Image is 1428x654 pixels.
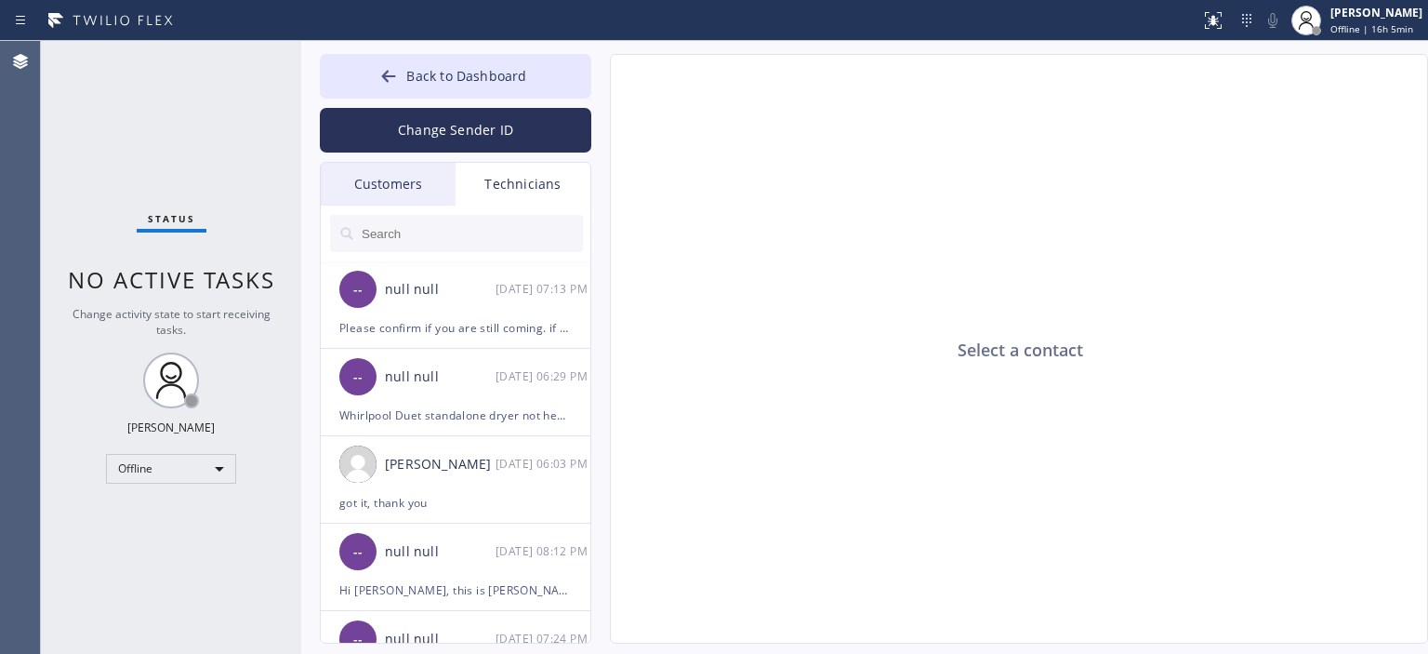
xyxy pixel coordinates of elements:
span: Status [148,212,195,225]
div: 02/05/2025 9:24 AM [496,628,592,649]
button: Mute [1260,7,1286,33]
div: Customers [321,163,456,206]
div: Please confirm if you are still coming. if not, when can you go to this job? [URL][DOMAIN_NAME] F... [339,317,572,339]
div: 03/17/2025 9:03 AM [496,453,592,474]
div: Hi [PERSON_NAME], this is [PERSON_NAME], can you take a job in [GEOGRAPHIC_DATA][PERSON_NAME] for... [339,580,572,601]
div: Offline [106,454,236,484]
div: null null [385,279,496,300]
div: null null [385,367,496,388]
div: 03/24/2025 9:13 AM [496,278,592,300]
span: No active tasks [68,264,275,295]
span: -- [353,541,363,563]
img: user.png [339,446,377,483]
span: Offline | 16h 5min [1330,22,1413,35]
div: Whirlpool Duet standalone dryer not heating at least 8 yrs // 11042 [GEOGRAPHIC_DATA], [GEOGRAPHI... [339,405,572,426]
div: [PERSON_NAME] [385,454,496,475]
span: Back to Dashboard [406,67,526,85]
div: null null [385,629,496,650]
span: Change activity state to start receiving tasks. [73,306,271,338]
span: -- [353,279,363,300]
div: got it, thank you [339,492,572,514]
div: 03/24/2025 9:29 AM [496,366,592,387]
div: 03/06/2025 9:12 AM [496,541,592,562]
input: Search [360,215,583,252]
div: Technicians [456,163,590,206]
div: [PERSON_NAME] [1330,5,1422,20]
span: -- [353,367,363,388]
button: Back to Dashboard [320,54,591,99]
button: Change Sender ID [320,108,591,153]
span: -- [353,629,363,650]
div: [PERSON_NAME] [127,420,215,435]
div: null null [385,541,496,563]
